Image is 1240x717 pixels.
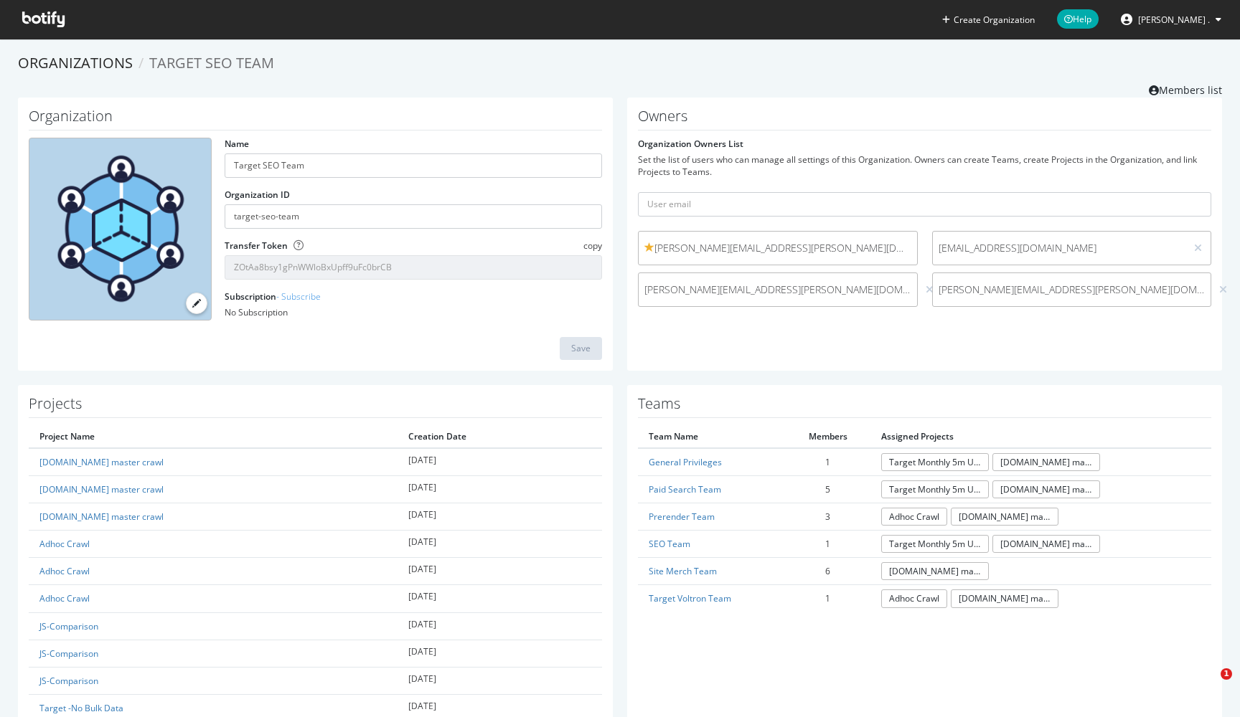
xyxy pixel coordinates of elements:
[398,448,602,476] td: [DATE]
[939,241,1180,255] span: [EMAIL_ADDRESS][DOMAIN_NAME]
[644,282,911,297] span: [PERSON_NAME][EMAIL_ADDRESS][PERSON_NAME][DOMAIN_NAME]
[1057,9,1099,29] span: Help
[225,153,602,178] input: name
[649,456,722,468] a: General Privileges
[29,425,398,448] th: Project Name
[939,282,1206,297] span: [PERSON_NAME][EMAIL_ADDRESS][PERSON_NAME][DOMAIN_NAME]
[225,138,249,150] label: Name
[39,456,164,468] a: [DOMAIN_NAME] master crawl
[1138,14,1210,26] span: Balajee .
[785,475,870,503] td: 5
[18,53,133,72] a: Organizations
[1221,668,1232,680] span: 1
[881,453,989,471] a: Target Monthly 5m URL JS Crawl
[225,290,321,303] label: Subscription
[1191,668,1226,703] iframe: Intercom live chat
[881,480,989,498] a: Target Monthly 5m URL JS Crawl
[785,531,870,558] td: 1
[18,53,1222,74] ol: breadcrumbs
[951,589,1058,607] a: [DOMAIN_NAME] master crawl
[225,189,290,201] label: Organization ID
[638,108,1211,130] h1: Owners
[649,538,690,550] a: SEO Team
[39,620,98,632] a: JS-Comparison
[881,508,947,526] a: Adhoc Crawl
[398,558,602,585] td: [DATE]
[29,396,602,418] h1: Projects
[276,290,321,303] a: - Subscribe
[881,562,989,580] a: [DOMAIN_NAME] master crawl
[39,675,98,687] a: JS-Comparison
[1109,8,1233,31] button: [PERSON_NAME] .
[583,239,602,252] span: copy
[785,448,870,476] td: 1
[225,306,602,318] div: No Subscription
[785,503,870,530] td: 3
[649,565,717,577] a: Site Merch Team
[649,511,715,523] a: Prerender Team
[785,585,870,612] td: 1
[398,667,602,694] td: [DATE]
[560,337,602,360] button: Save
[644,241,911,255] span: [PERSON_NAME][EMAIL_ADDRESS][PERSON_NAME][DOMAIN_NAME]
[398,503,602,530] td: [DATE]
[571,342,591,354] div: Save
[951,508,1058,526] a: [DOMAIN_NAME] master crawl
[39,511,164,523] a: [DOMAIN_NAME] master crawl
[39,565,90,577] a: Adhoc Crawl
[225,204,602,229] input: Organization ID
[638,153,1211,178] div: Set the list of users who can manage all settings of this Organization. Owners can create Teams, ...
[225,239,288,252] label: Transfer Token
[638,396,1211,418] h1: Teams
[649,592,731,604] a: Target Voltron Team
[39,702,123,714] a: Target -No Bulk Data
[870,425,1211,448] th: Assigned Projects
[398,475,602,503] td: [DATE]
[398,640,602,667] td: [DATE]
[785,558,870,585] td: 6
[881,535,989,553] a: Target Monthly 5m URL JS Crawl
[638,425,785,448] th: Team Name
[785,425,870,448] th: Members
[398,612,602,640] td: [DATE]
[39,483,164,495] a: [DOMAIN_NAME] master crawl
[149,53,274,72] span: Target SEO Team
[992,480,1100,498] a: [DOMAIN_NAME] master crawl
[992,535,1100,553] a: [DOMAIN_NAME] master crawl
[39,538,90,550] a: Adhoc Crawl
[638,192,1211,217] input: User email
[398,585,602,612] td: [DATE]
[638,138,743,150] label: Organization Owners List
[398,425,602,448] th: Creation Date
[649,483,721,495] a: Paid Search Team
[992,453,1100,471] a: [DOMAIN_NAME] master crawl
[1149,80,1222,98] a: Members list
[29,108,602,130] h1: Organization
[881,589,947,607] a: Adhoc Crawl
[398,531,602,558] td: [DATE]
[39,647,98,660] a: JS-Comparison
[39,592,90,604] a: Adhoc Crawl
[941,13,1035,27] button: Create Organization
